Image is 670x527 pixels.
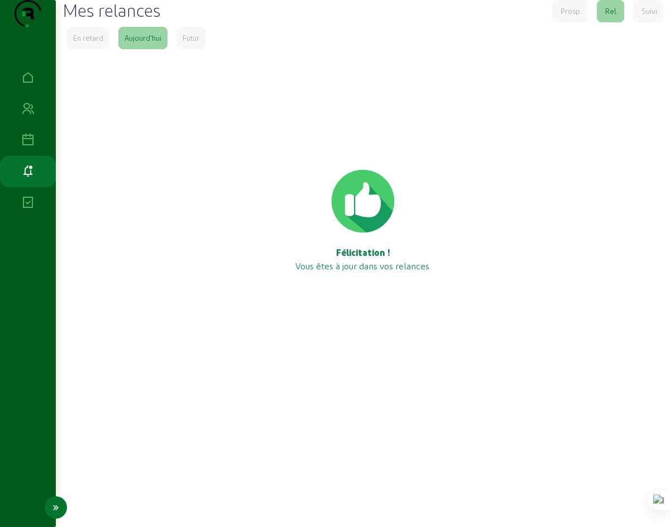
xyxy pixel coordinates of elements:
div: Futur [183,33,199,43]
div: Prosp. [561,6,582,16]
div: Aujourd'hui [125,33,161,43]
div: Rel. [605,6,618,16]
div: Suivi [642,6,657,16]
div: En retard [73,33,103,43]
div: Vous êtes à jour dans vos relances. [67,246,659,273]
strong: Félicitation ! [336,247,390,258]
